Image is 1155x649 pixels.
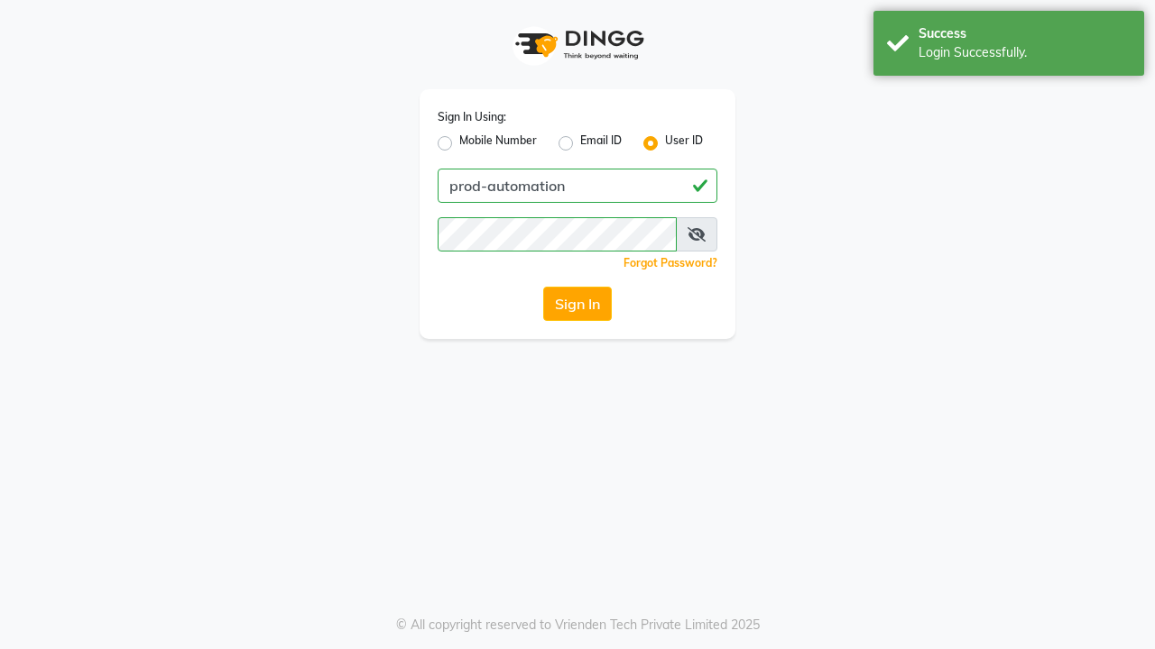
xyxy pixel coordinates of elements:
[919,24,1131,43] div: Success
[438,109,506,125] label: Sign In Using:
[438,217,677,251] input: Username
[459,133,537,154] label: Mobile Number
[665,133,703,154] label: User ID
[919,43,1131,62] div: Login Successfully.
[505,18,650,71] img: logo1.svg
[543,287,612,321] button: Sign In
[438,169,717,203] input: Username
[624,256,717,270] a: Forgot Password?
[580,133,622,154] label: Email ID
